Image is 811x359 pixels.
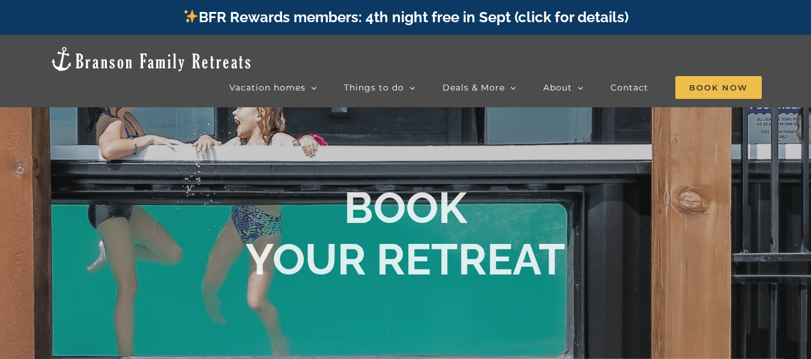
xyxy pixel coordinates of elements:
a: Things to do [344,76,415,99]
span: Vacation homes [229,83,306,92]
a: BFR Rewards members: 4th night free in Sept (click for details) [182,8,629,26]
nav: Main Menu [229,76,762,99]
span: Contact [611,83,648,92]
span: About [543,83,572,92]
img: Branson Family Retreats Logo [49,46,253,73]
a: Vacation homes [229,76,317,99]
span: Things to do [344,83,404,92]
img: ✨ [184,9,198,23]
a: Contact [611,76,648,99]
a: Deals & More [442,76,516,99]
b: BOOK YOUR RETREAT [246,182,565,285]
span: Deals & More [442,83,505,92]
a: About [543,76,583,99]
span: Book Now [675,76,762,99]
a: Book Now [675,76,762,99]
